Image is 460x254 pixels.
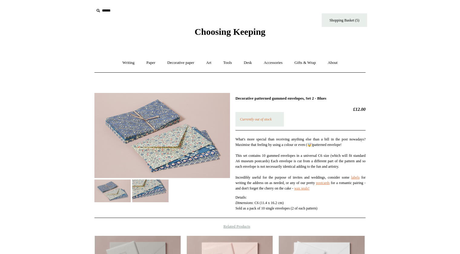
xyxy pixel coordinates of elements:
[235,206,317,210] span: Sold as a pack of 10 single envelopes (2 of each pattern)
[294,186,309,190] a: wax seals!
[351,175,360,180] a: labels
[162,55,200,71] a: Decorative paper
[235,175,329,180] span: Incredibly useful for the purpose of invites and weddings, c
[235,195,247,200] span: Details:
[253,201,284,205] span: : C6 (11.4 x 16.2 cm)
[132,180,169,202] img: Decorative patterned gummed envelopes, Set 2 - Blues
[94,93,230,178] img: Decorative patterned gummed envelopes, Set 2 - Blues
[201,55,217,71] a: Art
[307,143,313,147] span: 🤯)
[79,224,381,229] h4: Related Products
[117,55,140,71] a: Writing
[238,55,258,71] a: Desk
[289,55,321,71] a: Gifts & Wrap
[258,55,288,71] a: Accessories
[235,96,366,101] h1: Decorative patterned gummed envelopes, Set 2 - Blues
[235,107,366,112] h2: £12.00
[195,27,265,37] span: Choosing Keeping
[235,201,253,205] em: Dimensions
[240,117,272,121] em: Currently out of stock
[218,55,238,71] a: Tools
[316,181,330,185] a: postcards
[195,31,265,36] a: Choosing Keeping
[235,137,366,191] p: What's more special than receiving anything else than a bill in the post nowadays? Maximise that ...
[94,180,131,202] img: Decorative patterned gummed envelopes, Set 2 - Blues
[322,13,367,27] a: Shopping Basket (5)
[141,55,161,71] a: Paper
[322,55,343,71] a: About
